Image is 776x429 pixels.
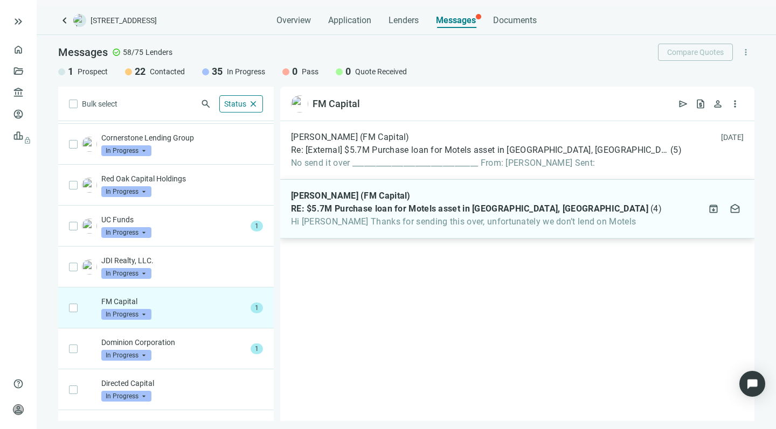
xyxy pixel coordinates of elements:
[58,14,71,27] a: keyboard_arrow_left
[13,404,24,415] span: person
[101,391,151,402] span: In Progress
[493,15,537,26] span: Documents
[291,95,308,112] img: 36ad8a97-87a0-433d-a4f1-bae151ba8e54
[224,100,246,108] span: Status
[726,95,744,112] button: more_vert
[101,350,151,361] span: In Progress
[291,132,410,143] span: [PERSON_NAME] (FM Capital)
[101,214,246,225] p: UC Funds
[251,303,263,313] span: 1
[436,15,476,25] span: Messages
[705,200,722,217] button: archive
[276,15,311,26] span: Overview
[291,191,411,201] span: [PERSON_NAME] (FM Capital)
[12,15,25,28] button: keyboard_double_arrow_right
[101,378,263,389] p: Directed Capital
[101,145,151,156] span: In Progress
[82,178,97,193] img: a5b708e2-b1cf-4601-a291-d570abb7e62e
[292,65,297,78] span: 0
[251,221,263,231] span: 1
[650,203,662,214] span: ( 4 )
[251,343,263,354] span: 1
[101,186,151,197] span: In Progress
[726,200,744,217] button: drafts
[708,203,719,214] span: archive
[101,227,151,238] span: In Progress
[91,15,157,26] span: [STREET_ADDRESS]
[227,66,265,77] span: In Progress
[291,203,648,214] span: RE: $5.7M Purchase loan for Motels asset in [GEOGRAPHIC_DATA], [GEOGRAPHIC_DATA]
[248,99,258,109] span: close
[212,65,223,78] span: 35
[101,173,263,184] p: Red Oak Capital Holdings
[291,158,682,168] span: No send it over ________________________________ From: [PERSON_NAME] Sent:
[73,14,86,27] img: deal-logo
[78,66,108,77] span: Prospect
[675,95,692,112] button: send
[135,65,145,78] span: 22
[150,66,185,77] span: Contacted
[200,99,211,109] span: search
[737,44,754,61] button: more_vert
[68,65,73,78] span: 1
[101,255,263,266] p: JDI Realty, LLC.
[709,95,726,112] button: person
[112,48,121,57] span: check_circle
[291,216,662,227] span: Hi [PERSON_NAME] Thanks for sending this over, unfortunately we don’t lend on Motels
[101,132,263,143] p: Cornerstone Lending Group
[291,145,668,156] span: Re: [External] $5.7M Purchase loan for Motels asset in [GEOGRAPHIC_DATA], [GEOGRAPHIC_DATA]
[82,259,97,275] img: a32902e1-5c50-4ae0-8229-632a39a3215e
[721,132,744,143] div: [DATE]
[101,268,151,279] span: In Progress
[82,98,117,110] span: Bulk select
[730,203,740,214] span: drafts
[670,145,682,156] span: ( 5 )
[389,15,419,26] span: Lenders
[58,46,108,59] span: Messages
[345,65,351,78] span: 0
[712,99,723,109] span: person
[101,337,246,348] p: Dominion Corporation
[302,66,318,77] span: Pass
[730,99,740,109] span: more_vert
[355,66,407,77] span: Quote Received
[328,15,371,26] span: Application
[101,309,151,320] span: In Progress
[13,378,24,389] span: help
[145,47,172,58] span: Lenders
[678,99,689,109] span: send
[741,47,751,57] span: more_vert
[313,97,360,110] div: FM Capital
[123,47,143,58] span: 58/75
[82,219,97,234] img: 0accc769-0b36-400f-b4ed-83d194683fb5
[101,296,246,307] p: FM Capital
[739,371,765,397] div: Open Intercom Messenger
[695,99,706,109] span: request_quote
[692,95,709,112] button: request_quote
[82,137,97,152] img: f3f17009-5499-4fdb-ae24-b4f85919d8eb
[658,44,733,61] button: Compare Quotes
